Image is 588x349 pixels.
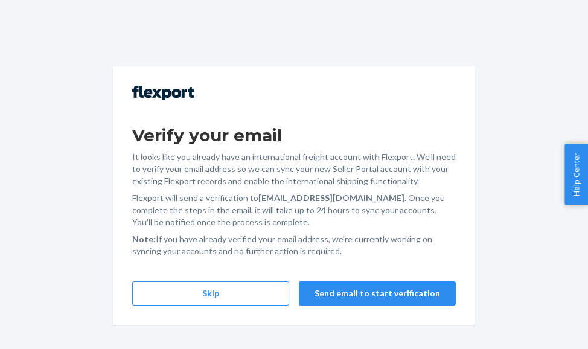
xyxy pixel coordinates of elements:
[132,86,194,100] img: Flexport logo
[132,234,156,244] strong: Note:
[299,281,456,306] button: Send email to start verification
[564,144,588,205] button: Help Center
[132,124,456,146] h1: Verify your email
[132,233,456,257] p: If you have already verified your email address, we're currently working on syncing your accounts...
[132,281,289,306] button: Skip
[132,151,456,187] p: It looks like you already have an international freight account with Flexport. We'll need to veri...
[258,193,404,203] strong: [EMAIL_ADDRESS][DOMAIN_NAME]
[132,192,456,228] p: Flexport will send a verification to . Once you complete the steps in the email, it will take up ...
